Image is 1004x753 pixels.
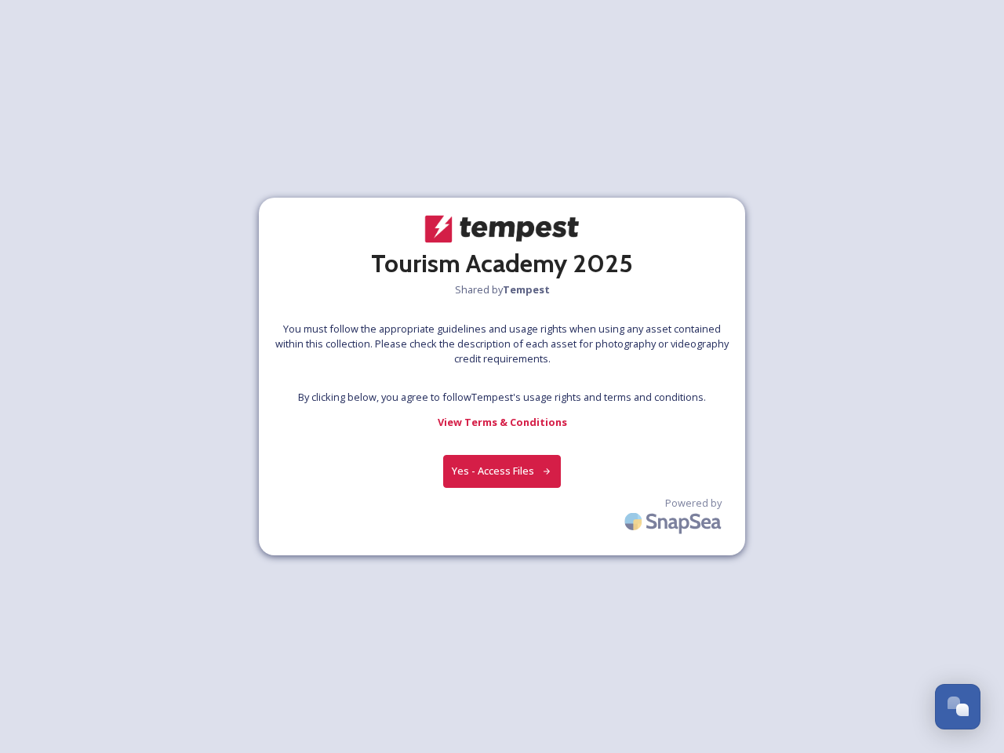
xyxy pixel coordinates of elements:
span: By clicking below, you agree to follow Tempest 's usage rights and terms and conditions. [298,390,706,405]
button: Open Chat [935,684,980,729]
strong: View Terms & Conditions [438,415,567,429]
a: View Terms & Conditions [438,413,567,431]
h2: Tourism Academy 2025 [371,245,633,282]
img: tempest-color.png [424,213,580,245]
button: Yes - Access Files [443,455,561,487]
span: Shared by [455,282,550,297]
span: You must follow the appropriate guidelines and usage rights when using any asset contained within... [275,322,729,367]
span: Powered by [665,496,722,511]
img: SnapSea Logo [620,503,729,540]
strong: Tempest [503,282,550,296]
